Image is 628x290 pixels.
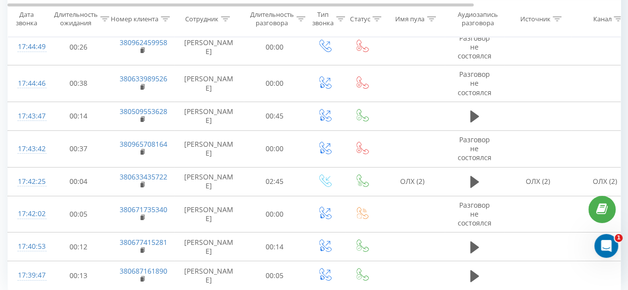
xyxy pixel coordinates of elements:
iframe: Intercom live chat [594,234,618,258]
td: 00:05 [244,261,306,290]
div: 17:40:53 [18,237,38,256]
td: 00:26 [48,29,110,65]
td: 00:37 [48,130,110,167]
div: 17:44:49 [18,37,38,57]
td: 00:14 [48,102,110,130]
span: 1 [615,234,623,242]
td: [PERSON_NAME] [174,130,244,167]
div: 17:44:46 [18,74,38,93]
span: Разговор не состоялся [458,69,491,97]
div: Имя пула [395,14,424,23]
td: 00:45 [244,102,306,130]
td: [PERSON_NAME] [174,29,244,65]
span: Разговор не состоялся [458,33,491,60]
td: 00:00 [244,130,306,167]
td: 00:12 [48,232,110,261]
a: 380509553628 [120,107,167,116]
a: 380633435722 [120,172,167,181]
a: 380687161890 [120,266,167,276]
span: Разговор не состоялся [458,135,491,162]
div: Канал [593,14,611,23]
a: 380671735340 [120,205,167,214]
td: [PERSON_NAME] [174,167,244,196]
td: ОЛХ (2) [504,167,571,196]
td: 00:05 [48,196,110,232]
td: 00:00 [244,29,306,65]
div: Длительность ожидания [54,10,98,27]
td: ОЛХ (2) [380,167,445,196]
div: 17:42:02 [18,204,38,224]
td: 00:14 [244,232,306,261]
td: 02:45 [244,167,306,196]
td: 00:04 [48,167,110,196]
div: 17:43:47 [18,107,38,126]
div: Статус [350,14,370,23]
td: 00:00 [244,65,306,102]
td: 00:38 [48,65,110,102]
div: 17:39:47 [18,266,38,285]
td: [PERSON_NAME] [174,261,244,290]
div: Источник [520,14,550,23]
div: 17:42:25 [18,172,38,191]
div: Сотрудник [185,14,218,23]
td: [PERSON_NAME] [174,65,244,102]
a: 380633989526 [120,74,167,83]
td: [PERSON_NAME] [174,102,244,130]
div: Дата звонка [8,10,45,27]
a: 380677415281 [120,237,167,247]
span: Разговор не состоялся [458,200,491,228]
td: [PERSON_NAME] [174,196,244,232]
td: 00:00 [244,196,306,232]
div: Длительность разговора [250,10,294,27]
td: 00:13 [48,261,110,290]
div: Аудиозапись разговора [453,10,501,27]
td: [PERSON_NAME] [174,232,244,261]
a: 380962459958 [120,38,167,47]
div: Номер клиента [111,14,158,23]
div: 17:43:42 [18,139,38,159]
div: Тип звонка [312,10,334,27]
a: 380965708164 [120,139,167,149]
